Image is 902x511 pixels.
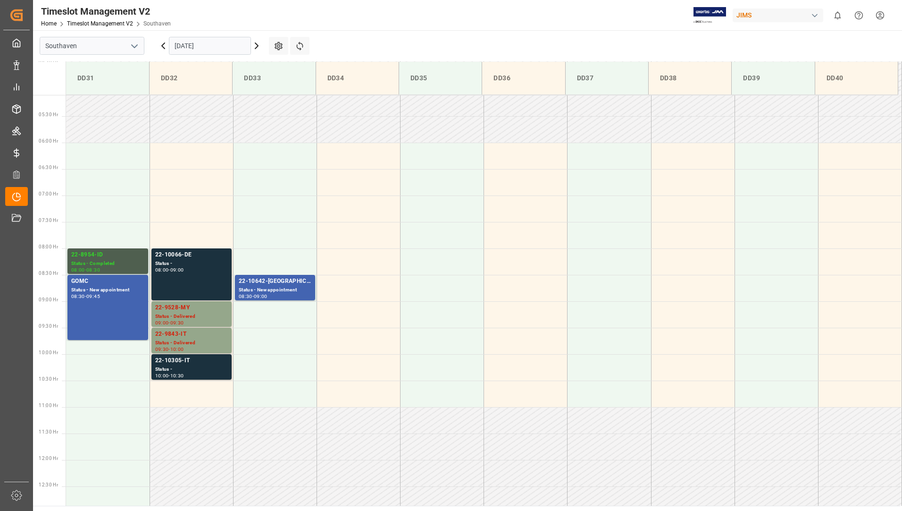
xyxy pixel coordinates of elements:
[71,294,85,298] div: 08:30
[127,39,141,53] button: open menu
[155,321,169,325] div: 09:00
[39,376,58,382] span: 10:30 Hr
[155,366,228,374] div: Status -
[239,286,311,294] div: Status - New appointment
[693,7,726,24] img: Exertis%20JAM%20-%20Email%20Logo.jpg_1722504956.jpg
[39,456,58,461] span: 12:00 Hr
[40,37,144,55] input: Type to search/select
[155,330,228,339] div: 22-9843-IT
[170,268,184,272] div: 09:00
[41,4,171,18] div: Timeslot Management V2
[39,429,58,434] span: 11:30 Hr
[71,286,144,294] div: Status - New appointment
[573,69,641,87] div: DD37
[407,69,474,87] div: DD35
[656,69,724,87] div: DD38
[827,5,848,26] button: show 0 new notifications
[39,403,58,408] span: 11:00 Hr
[86,294,100,298] div: 09:45
[39,138,58,144] span: 06:00 Hr
[170,374,184,378] div: 10:30
[74,69,142,87] div: DD31
[86,268,100,272] div: 08:30
[155,356,228,366] div: 22-10305-IT
[39,112,58,117] span: 05:30 Hr
[733,9,823,22] div: JIMS
[239,277,311,286] div: 22-10642-[GEOGRAPHIC_DATA]
[39,350,58,355] span: 10:00 Hr
[168,321,170,325] div: -
[67,20,133,27] a: Timeslot Management V2
[324,69,391,87] div: DD34
[71,250,144,260] div: 22-8954-ID
[823,69,890,87] div: DD40
[39,482,58,487] span: 12:30 Hr
[168,347,170,351] div: -
[254,294,267,298] div: 09:00
[155,260,228,268] div: Status -
[39,297,58,302] span: 09:00 Hr
[39,165,58,170] span: 06:30 Hr
[848,5,869,26] button: Help Center
[71,277,144,286] div: GOMC
[157,69,225,87] div: DD32
[155,250,228,260] div: 22-10066-DE
[155,303,228,313] div: 22-9528-MY
[240,69,308,87] div: DD33
[168,268,170,272] div: -
[71,268,85,272] div: 08:00
[39,218,58,223] span: 07:30 Hr
[490,69,557,87] div: DD36
[41,20,57,27] a: Home
[155,339,228,347] div: Status - Delivered
[39,271,58,276] span: 08:30 Hr
[170,321,184,325] div: 09:30
[39,191,58,196] span: 07:00 Hr
[252,294,254,298] div: -
[85,268,86,272] div: -
[39,244,58,249] span: 08:00 Hr
[168,374,170,378] div: -
[71,260,144,268] div: Status - Completed
[85,294,86,298] div: -
[155,347,169,351] div: 09:30
[239,294,252,298] div: 08:30
[155,313,228,321] div: Status - Delivered
[155,374,169,378] div: 10:00
[733,6,827,24] button: JIMS
[170,347,184,351] div: 10:00
[169,37,251,55] input: DD-MM-YYYY
[155,268,169,272] div: 08:00
[739,69,807,87] div: DD39
[39,324,58,329] span: 09:30 Hr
